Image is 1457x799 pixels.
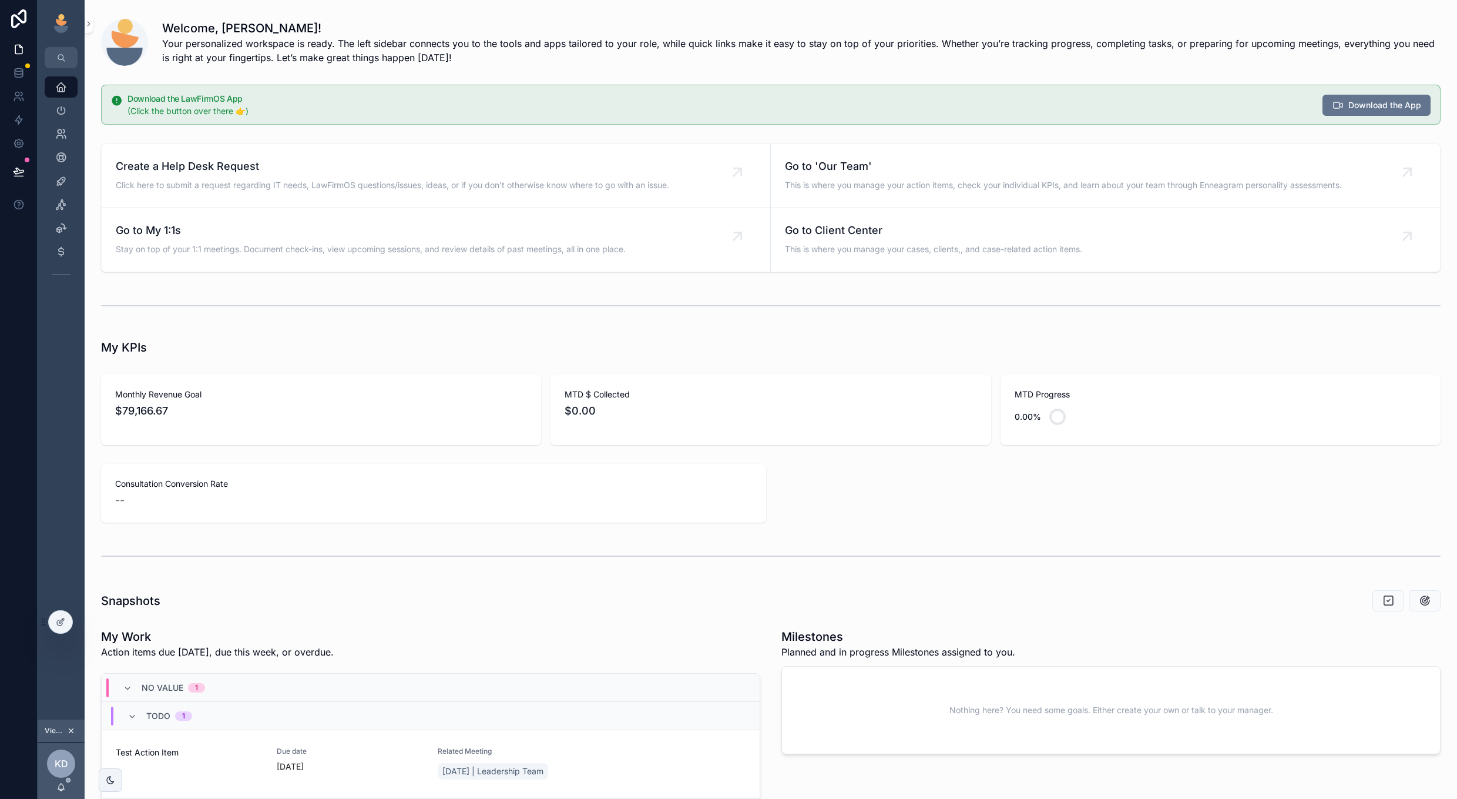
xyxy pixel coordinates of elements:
[116,222,626,239] span: Go to My 1:1s
[101,645,334,659] p: Action items due [DATE], due this week, or overdue.
[438,763,548,780] a: [DATE] | Leadership Team
[771,144,1440,208] a: Go to 'Our Team'This is where you manage your action items, check your individual KPIs, and learn...
[781,628,1015,645] h1: Milestones
[38,68,85,299] div: scrollable content
[102,208,771,272] a: Go to My 1:1sStay on top of your 1:1 meetings. Document check-ins, view upcoming sessions, and re...
[195,683,198,693] div: 1
[116,179,669,191] span: Click here to submit a request regarding IT needs, LawFirmOS questions/issues, ideas, or if you d...
[127,105,1313,117] div: (Click the button over there 👉)
[45,726,65,736] span: Viewing as [PERSON_NAME]
[146,710,170,722] span: Todo
[1015,389,1426,400] span: MTD Progress
[1348,99,1421,111] span: Download the App
[101,339,147,356] h1: My KPIs
[771,208,1440,272] a: Go to Client CenterThis is where you manage your cases, clients,, and case-related action items.
[785,243,1082,255] span: This is where you manage your cases, clients,, and case-related action items.
[52,14,70,33] img: App logo
[127,95,1313,103] h5: Download the LawFirmOS App
[277,747,424,756] span: Due date
[102,730,760,799] a: Test Action ItemDue date[DATE]Related Meeting[DATE] | Leadership Team
[101,593,160,609] h1: Snapshots
[565,403,976,419] span: $0.00
[162,36,1441,65] span: Your personalized workspace is ready. The left sidebar connects you to the tools and apps tailore...
[949,704,1273,716] span: Nothing here? You need some goals. Either create your own or talk to your manager.
[785,222,1082,239] span: Go to Client Center
[127,106,249,116] span: (Click the button over there 👉)
[55,757,68,771] span: KD
[102,144,771,208] a: Create a Help Desk RequestClick here to submit a request regarding IT needs, LawFirmOS questions/...
[116,747,263,758] span: Test Action Item
[101,628,334,645] h1: My Work
[785,158,1342,175] span: Go to 'Our Team'
[1015,405,1041,429] div: 0.00%
[785,179,1342,191] span: This is where you manage your action items, check your individual KPIs, and learn about your team...
[438,747,585,756] span: Related Meeting
[162,20,1441,36] h1: Welcome, [PERSON_NAME]!
[182,711,185,721] div: 1
[1322,95,1431,116] button: Download the App
[142,682,183,694] span: No value
[277,761,304,773] p: [DATE]
[116,243,626,255] span: Stay on top of your 1:1 meetings. Document check-ins, view upcoming sessions, and review details ...
[442,765,543,777] span: [DATE] | Leadership Team
[115,403,527,419] span: $79,166.67
[781,645,1015,659] span: Planned and in progress Milestones assigned to you.
[116,158,669,175] span: Create a Help Desk Request
[115,478,752,490] span: Consultation Conversion Rate
[115,492,125,509] span: --
[115,389,527,400] span: Monthly Revenue Goal
[565,389,976,400] span: MTD $ Collected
